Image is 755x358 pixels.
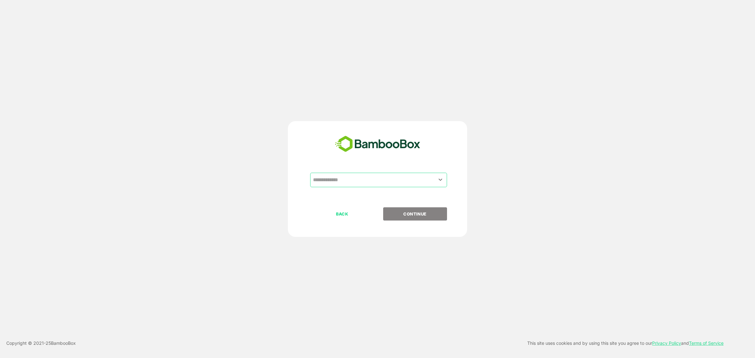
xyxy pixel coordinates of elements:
[652,340,681,346] a: Privacy Policy
[332,134,424,154] img: bamboobox
[310,207,374,221] button: BACK
[436,176,445,184] button: Open
[383,210,446,217] p: CONTINUE
[527,339,724,347] p: This site uses cookies and by using this site you agree to our and
[383,207,447,221] button: CONTINUE
[311,210,374,217] p: BACK
[689,340,724,346] a: Terms of Service
[6,339,76,347] p: Copyright © 2021- 25 BambooBox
